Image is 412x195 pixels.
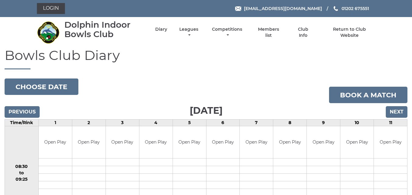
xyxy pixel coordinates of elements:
a: Return to Club Website [324,26,375,38]
div: Dolphin Indoor Bowls Club [64,20,145,39]
a: Competitions [211,26,244,38]
a: Login [37,3,65,14]
td: Open Play [206,126,240,158]
td: Open Play [240,126,273,158]
td: 10 [340,120,374,126]
td: 4 [139,120,173,126]
h1: Bowls Club Diary [5,48,407,69]
td: Open Play [374,126,407,158]
a: Book a match [329,87,407,103]
img: Dolphin Indoor Bowls Club [37,21,60,44]
td: 3 [106,120,139,126]
td: Open Play [307,126,340,158]
a: Email [EMAIL_ADDRESS][DOMAIN_NAME] [235,5,322,12]
td: 7 [240,120,273,126]
a: Phone us 01202 675551 [333,5,369,12]
input: Next [386,106,407,118]
td: Open Play [273,126,306,158]
td: 9 [307,120,340,126]
td: 5 [173,120,206,126]
a: Club Info [293,26,313,38]
td: Open Play [106,126,139,158]
td: Open Play [139,126,173,158]
td: 2 [72,120,106,126]
a: Leagues [178,26,200,38]
td: 1 [38,120,72,126]
td: Open Play [39,126,72,158]
td: Open Play [72,126,106,158]
img: Phone us [334,6,338,11]
a: Diary [155,26,167,32]
td: Time/Rink [5,120,39,126]
td: 6 [206,120,240,126]
td: 11 [374,120,407,126]
td: Open Play [340,126,374,158]
span: 01202 675551 [342,6,369,11]
a: Members list [254,26,282,38]
td: Open Play [173,126,206,158]
button: Choose date [5,78,78,95]
span: [EMAIL_ADDRESS][DOMAIN_NAME] [244,6,322,11]
td: 8 [273,120,307,126]
input: Previous [5,106,40,118]
img: Email [235,6,241,11]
